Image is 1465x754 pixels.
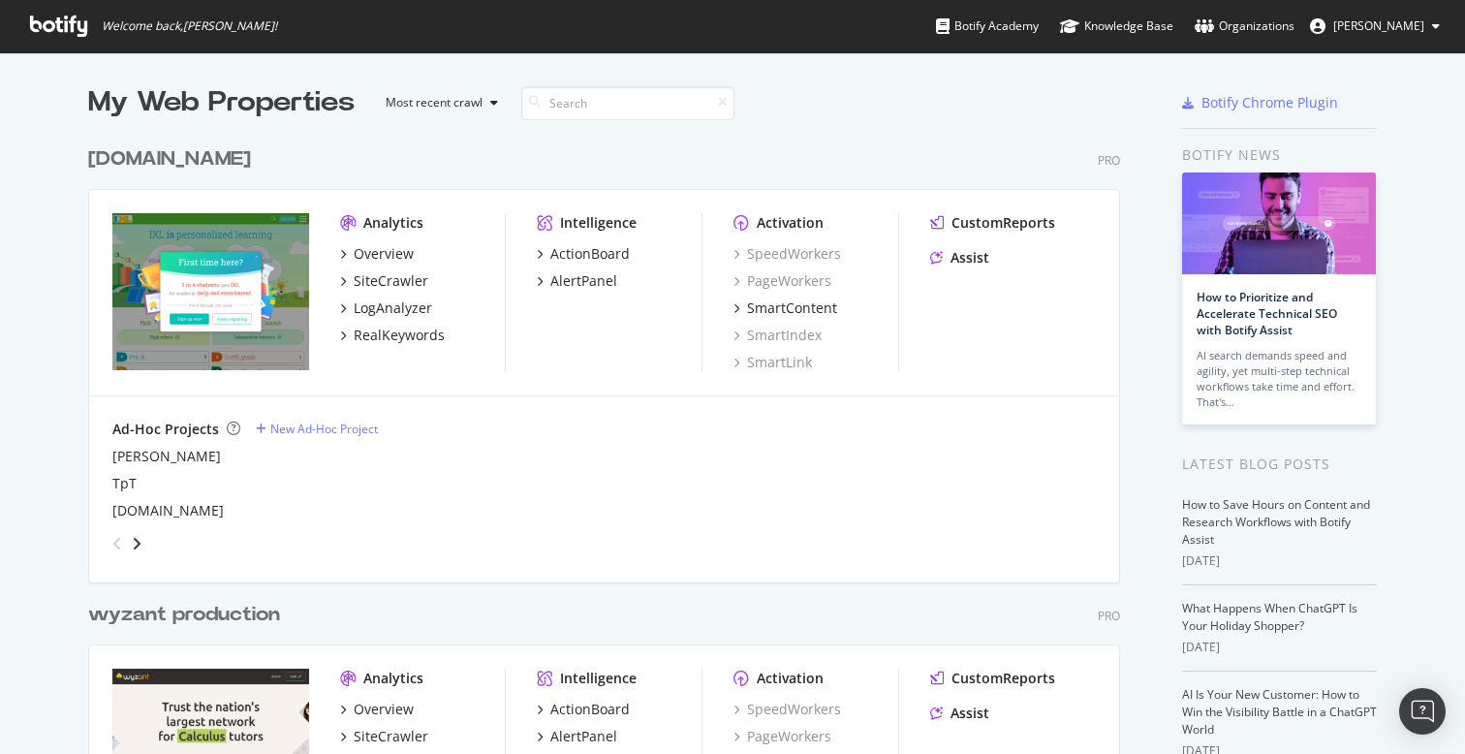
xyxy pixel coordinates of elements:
[354,244,414,264] div: Overview
[951,704,989,723] div: Assist
[951,669,1055,688] div: CustomReports
[1294,11,1455,42] button: [PERSON_NAME]
[354,298,432,318] div: LogAnalyzer
[1182,144,1377,166] div: Botify news
[354,271,428,291] div: SiteCrawler
[340,244,414,264] a: Overview
[550,271,617,291] div: AlertPanel
[1098,152,1120,169] div: Pro
[112,213,309,370] img: IXL.com
[354,700,414,719] div: Overview
[951,213,1055,233] div: CustomReports
[733,326,822,345] a: SmartIndex
[1201,93,1338,112] div: Botify Chrome Plugin
[130,534,143,553] div: angle-right
[936,16,1039,36] div: Botify Academy
[757,213,824,233] div: Activation
[757,669,824,688] div: Activation
[733,353,812,372] a: SmartLink
[537,271,617,291] a: AlertPanel
[930,248,989,267] a: Assist
[340,298,432,318] a: LogAnalyzer
[550,244,630,264] div: ActionBoard
[747,298,837,318] div: SmartContent
[930,213,1055,233] a: CustomReports
[733,298,837,318] a: SmartContent
[270,421,378,437] div: New Ad-Hoc Project
[1399,688,1446,735] div: Open Intercom Messenger
[560,669,637,688] div: Intelligence
[1182,686,1377,738] a: AI Is Your New Customer: How to Win the Visibility Battle in a ChatGPT World
[537,244,630,264] a: ActionBoard
[1197,289,1337,338] a: How to Prioritize and Accelerate Technical SEO with Botify Assist
[112,501,224,520] a: [DOMAIN_NAME]
[256,421,378,437] a: New Ad-Hoc Project
[1195,16,1294,36] div: Organizations
[370,87,506,118] button: Most recent crawl
[386,97,483,109] div: Most recent crawl
[1182,639,1377,656] div: [DATE]
[363,669,423,688] div: Analytics
[930,704,989,723] a: Assist
[1182,93,1338,112] a: Botify Chrome Plugin
[733,244,841,264] a: SpeedWorkers
[340,727,428,746] a: SiteCrawler
[354,326,445,345] div: RealKeywords
[105,528,130,559] div: angle-left
[1060,16,1173,36] div: Knowledge Base
[354,727,428,746] div: SiteCrawler
[733,700,841,719] a: SpeedWorkers
[1333,17,1424,34] span: John McLendon
[88,145,259,173] a: [DOMAIN_NAME]
[1182,454,1377,475] div: Latest Blog Posts
[340,326,445,345] a: RealKeywords
[550,700,630,719] div: ActionBoard
[88,83,355,122] div: My Web Properties
[1182,496,1370,548] a: How to Save Hours on Content and Research Workflows with Botify Assist
[88,145,251,173] div: [DOMAIN_NAME]
[340,700,414,719] a: Overview
[1182,600,1357,634] a: What Happens When ChatGPT Is Your Holiday Shopper?
[112,447,221,466] a: [PERSON_NAME]
[112,420,219,439] div: Ad-Hoc Projects
[537,727,617,746] a: AlertPanel
[363,213,423,233] div: Analytics
[340,271,428,291] a: SiteCrawler
[88,601,288,629] a: wyzant production
[560,213,637,233] div: Intelligence
[1182,173,1376,274] img: How to Prioritize and Accelerate Technical SEO with Botify Assist
[733,727,831,746] a: PageWorkers
[1182,552,1377,570] div: [DATE]
[112,474,137,493] a: TpT
[537,700,630,719] a: ActionBoard
[1197,348,1361,410] div: AI search demands speed and agility, yet multi-step technical workflows take time and effort. Tha...
[88,601,280,629] div: wyzant production
[102,18,277,34] span: Welcome back, [PERSON_NAME] !
[1098,608,1120,624] div: Pro
[733,271,831,291] a: PageWorkers
[951,248,989,267] div: Assist
[550,727,617,746] div: AlertPanel
[521,86,734,120] input: Search
[930,669,1055,688] a: CustomReports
